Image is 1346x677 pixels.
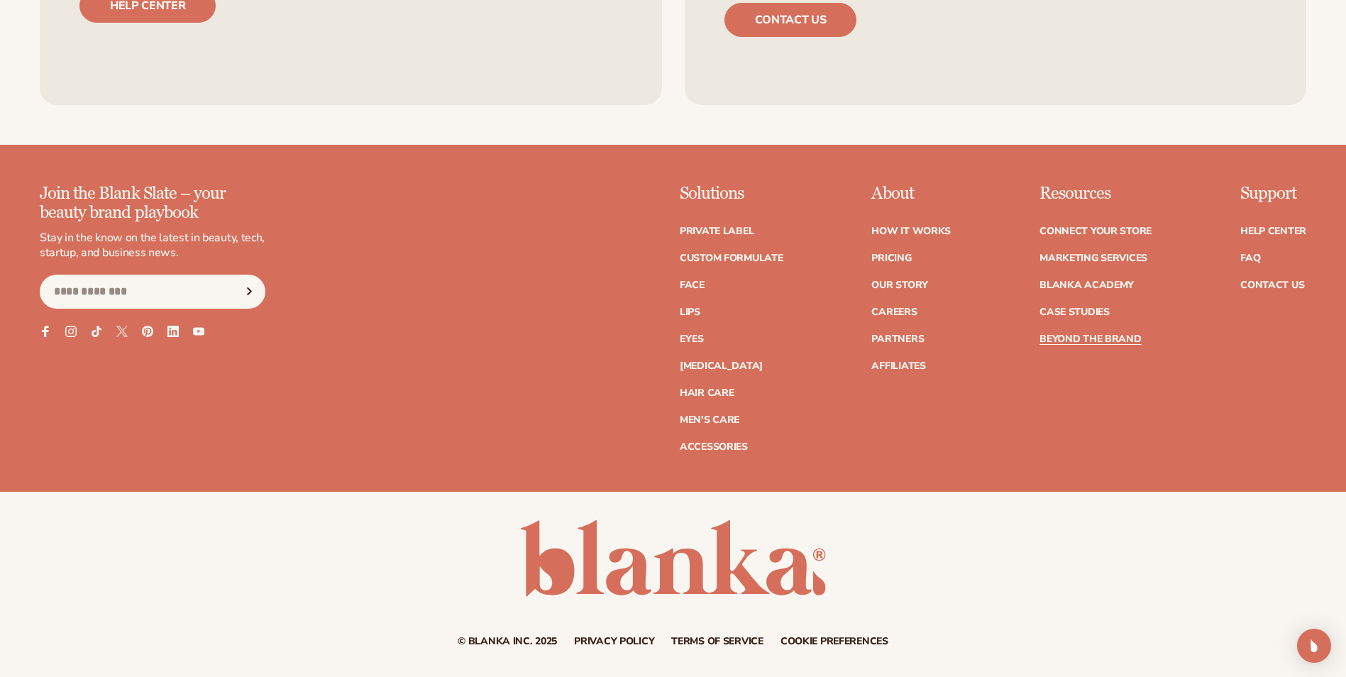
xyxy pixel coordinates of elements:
a: [MEDICAL_DATA] [680,361,763,371]
div: Open Intercom Messenger [1297,629,1331,663]
a: Connect your store [1039,226,1152,236]
a: Case Studies [1039,307,1110,317]
a: Affiliates [871,361,925,371]
a: Lips [680,307,700,317]
a: Blanka Academy [1039,280,1134,290]
a: Contact us [724,3,857,37]
a: Beyond the brand [1039,334,1142,344]
a: Careers [871,307,917,317]
button: Subscribe [233,275,265,309]
p: Solutions [680,185,783,203]
small: © Blanka Inc. 2025 [458,634,557,648]
a: Face [680,280,705,290]
a: Eyes [680,334,704,344]
a: Privacy policy [574,637,654,646]
a: Our Story [871,280,927,290]
p: Resources [1039,185,1152,203]
a: Men's Care [680,415,739,425]
p: About [871,185,951,203]
a: FAQ [1240,253,1260,263]
p: Stay in the know on the latest in beauty, tech, startup, and business news. [40,231,265,260]
p: Support [1240,185,1306,203]
a: Pricing [871,253,911,263]
a: Contact Us [1240,280,1304,290]
a: Accessories [680,442,748,452]
a: Terms of service [671,637,763,646]
a: Custom formulate [680,253,783,263]
a: Help Center [1240,226,1306,236]
a: Hair Care [680,388,734,398]
p: Join the Blank Slate – your beauty brand playbook [40,185,265,222]
a: Cookie preferences [780,637,888,646]
a: How It Works [871,226,951,236]
a: Marketing services [1039,253,1147,263]
a: Private label [680,226,754,236]
a: Partners [871,334,924,344]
